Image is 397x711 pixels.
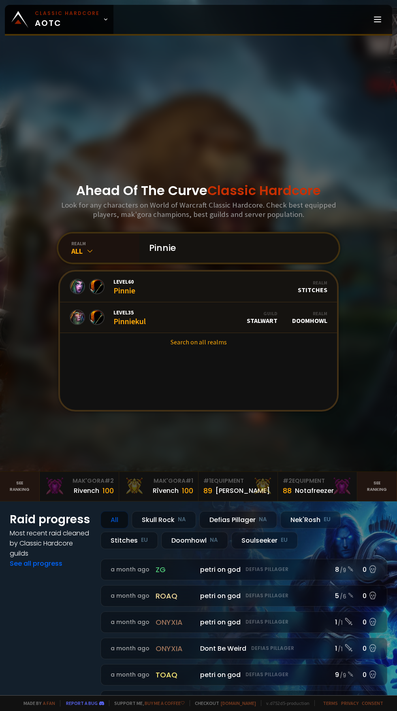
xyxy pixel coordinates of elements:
div: Rîvench [153,486,179,496]
div: Equipment [283,477,352,485]
a: a month agozgpetri on godDefias Pillager8 /90 [100,559,387,580]
div: Doomhowl [161,532,228,549]
div: Notafreezer [295,486,334,496]
span: # 1 [186,477,193,485]
div: Pinnie [113,278,135,295]
a: Classic HardcoreAOTC [5,5,113,34]
div: Guild [247,310,277,316]
a: a month agoroaqpetri on godDefias Pillager5 /60 [100,585,387,607]
small: Classic Hardcore [35,10,100,17]
div: realm [71,240,139,246]
a: [DOMAIN_NAME] [221,700,256,706]
a: a month agotoaqpetri on godDefias Pillager9 /90 [100,664,387,686]
small: EU [141,536,148,544]
input: Search a character... [144,233,329,263]
a: Consent [362,700,383,706]
small: EU [324,516,331,524]
small: NA [178,516,186,524]
div: Mak'Gora [124,477,193,485]
a: #2Equipment88Notafreezer [278,472,357,501]
div: Pinniekul [113,309,146,326]
div: Nek'Rosh [280,511,341,528]
div: Mak'Gora [45,477,114,485]
a: See all progress [10,559,62,568]
h4: Most recent raid cleaned by Classic Hardcore guilds [10,528,91,558]
a: Seeranking [357,472,397,501]
div: Defias Pillager [199,511,277,528]
span: Checkout [190,700,256,706]
a: Level35PinniekulGuildStalwartRealmDoomhowl [60,302,337,333]
div: 88 [283,485,292,496]
div: Stitches [100,532,158,549]
div: Soulseeker [231,532,298,549]
span: AOTC [35,10,100,29]
span: v. d752d5 - production [261,700,309,706]
span: Level 60 [113,278,135,285]
div: Stalwart [247,310,277,325]
div: Skull Rock [132,511,196,528]
div: 100 [102,485,114,496]
div: Equipment [203,477,273,485]
span: # 2 [283,477,292,485]
span: # 1 [203,477,211,485]
span: Classic Hardcore [207,181,321,200]
a: Level60PinnieRealmStitches [60,272,337,302]
div: All [100,511,128,528]
small: NA [210,536,218,544]
div: Realm [298,280,327,286]
a: Privacy [341,700,359,706]
a: Buy me a coffee [145,700,185,706]
a: Report a bug [66,700,98,706]
div: 89 [203,485,212,496]
span: Made by [19,700,55,706]
div: All [71,246,139,256]
div: Rivench [74,486,99,496]
a: Mak'Gora#2Rivench100 [40,472,119,501]
div: 100 [182,485,193,496]
span: Level 35 [113,309,146,316]
div: Doomhowl [292,310,327,325]
h1: Ahead Of The Curve [76,181,321,200]
div: Realm [292,310,327,316]
a: Mak'Gora#1Rîvench100 [119,472,198,501]
small: EU [281,536,288,544]
div: [PERSON_NAME] [216,486,270,496]
div: Stitches [298,280,327,294]
a: #1Equipment89[PERSON_NAME] [198,472,278,501]
a: a fan [43,700,55,706]
span: # 2 [105,477,114,485]
a: a month agoonyxiaDont Be WeirdDefias Pillager1 /10 [100,638,387,659]
h1: Raid progress [10,511,91,528]
a: Search on all realms [60,333,337,351]
a: a month agoonyxiapetri on godDefias Pillager1 /10 [100,611,387,633]
h3: Look for any characters on World of Warcraft Classic Hardcore. Check best equipped players, mak'g... [60,200,337,219]
span: Support me, [109,700,185,706]
small: NA [259,516,267,524]
a: Terms [323,700,338,706]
